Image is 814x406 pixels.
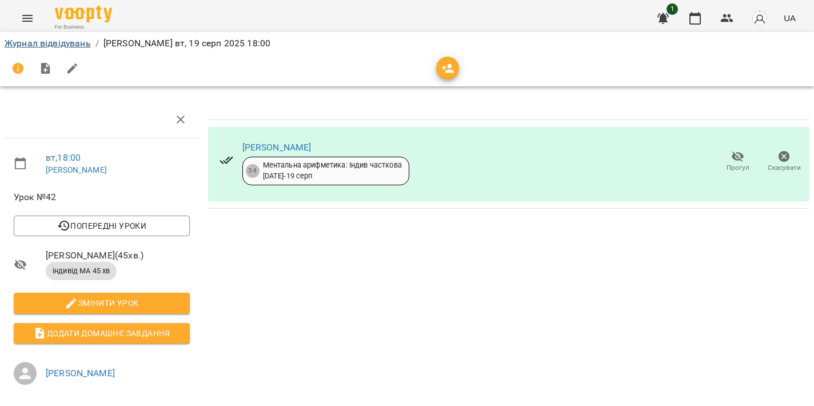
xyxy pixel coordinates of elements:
button: Додати домашнє завдання [14,323,190,344]
li: / [95,37,99,50]
nav: breadcrumb [5,37,809,50]
span: [PERSON_NAME] ( 45 хв. ) [46,249,190,262]
span: Прогул [727,163,749,173]
span: Урок №42 [14,190,190,204]
a: вт , 18:00 [46,152,81,163]
span: Скасувати [768,163,801,173]
img: avatar_s.png [752,10,768,26]
span: Попередні уроки [23,219,181,233]
span: 1 [667,3,678,15]
div: 34 [246,164,260,178]
span: індивід МА 45 хв [46,266,117,276]
a: [PERSON_NAME] [46,368,115,379]
a: [PERSON_NAME] [46,165,107,174]
button: UA [779,7,800,29]
span: For Business [55,23,112,31]
button: Попередні уроки [14,216,190,236]
div: Ментальна арифметика: Індив часткова [DATE] - 19 серп [263,160,402,181]
span: UA [784,12,796,24]
p: [PERSON_NAME] вт, 19 серп 2025 18:00 [103,37,270,50]
a: [PERSON_NAME] [242,142,312,153]
button: Прогул [715,146,761,178]
span: Змінити урок [23,296,181,310]
span: Додати домашнє завдання [23,327,181,340]
img: Voopty Logo [55,6,112,22]
button: Menu [14,5,41,32]
button: Скасувати [761,146,807,178]
button: Змінити урок [14,293,190,313]
a: Журнал відвідувань [5,38,91,49]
